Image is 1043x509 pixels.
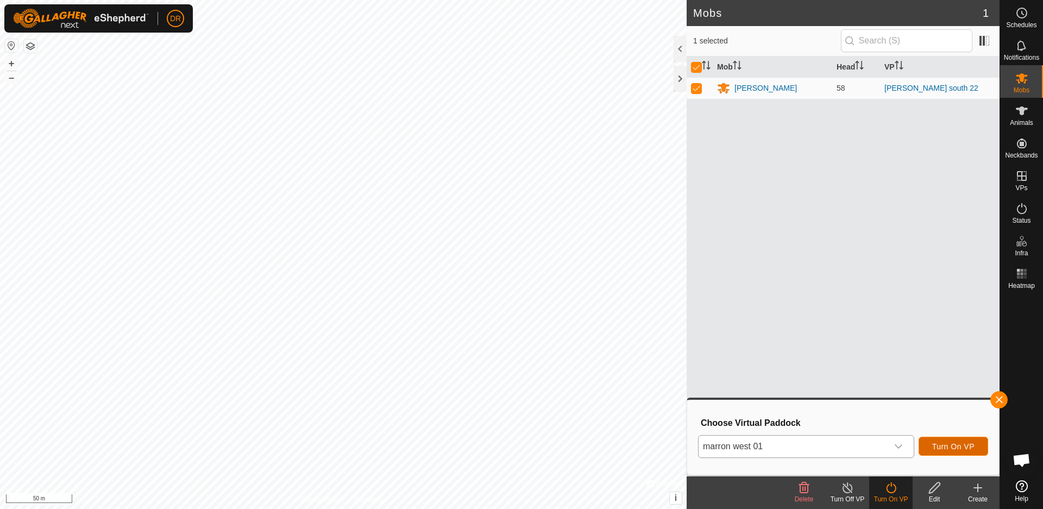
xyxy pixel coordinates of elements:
button: Reset Map [5,39,18,52]
th: Head [832,56,880,78]
div: dropdown trigger [888,436,909,457]
div: Create [956,494,1000,504]
button: Map Layers [24,40,37,53]
span: Notifications [1004,54,1039,61]
span: DR [170,13,181,24]
span: 1 [983,5,989,21]
span: Delete [795,495,814,503]
span: 58 [837,84,845,92]
span: i [675,493,677,502]
p-sorticon: Activate to sort [855,62,864,71]
div: Turn Off VP [826,494,869,504]
button: + [5,57,18,70]
button: i [670,492,682,504]
th: VP [880,56,1000,78]
a: Help [1000,476,1043,506]
span: VPs [1015,185,1027,191]
div: Open chat [1006,444,1038,476]
p-sorticon: Activate to sort [702,62,711,71]
button: – [5,71,18,84]
span: Animals [1010,120,1033,126]
p-sorticon: Activate to sort [895,62,903,71]
th: Mob [713,56,832,78]
div: Edit [913,494,956,504]
span: Schedules [1006,22,1036,28]
a: [PERSON_NAME] south 22 [884,84,978,92]
span: Turn On VP [932,442,975,451]
p-sorticon: Activate to sort [733,62,742,71]
input: Search (S) [841,29,972,52]
span: Mobs [1014,87,1029,93]
a: Contact Us [354,495,386,505]
img: Gallagher Logo [13,9,149,28]
button: Turn On VP [919,437,988,456]
span: Heatmap [1008,282,1035,289]
span: Help [1015,495,1028,502]
div: [PERSON_NAME] [734,83,797,94]
span: marron west 01 [699,436,888,457]
h2: Mobs [693,7,983,20]
a: Privacy Policy [300,495,341,505]
span: Infra [1015,250,1028,256]
span: Neckbands [1005,152,1038,159]
span: Status [1012,217,1031,224]
span: 1 selected [693,35,841,47]
div: Turn On VP [869,494,913,504]
h3: Choose Virtual Paddock [701,418,988,428]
